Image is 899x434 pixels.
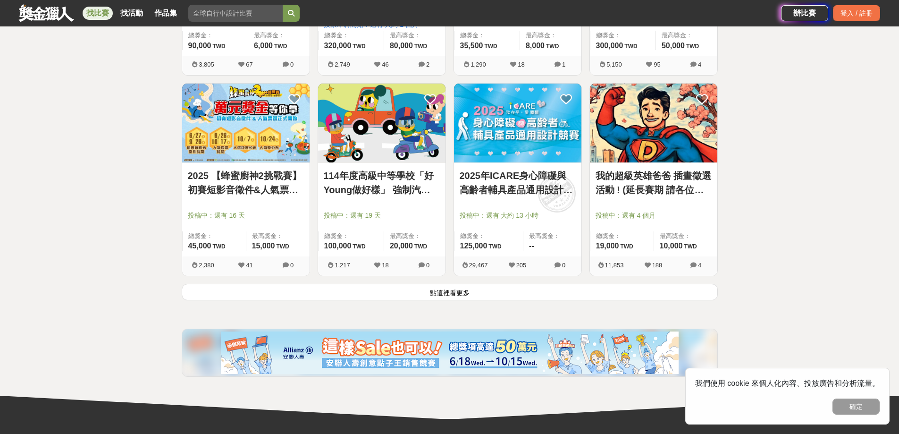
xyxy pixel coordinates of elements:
[488,243,501,250] span: TWD
[117,7,147,20] a: 找活動
[529,242,534,250] span: --
[199,262,214,269] span: 2,380
[390,31,440,40] span: 最高獎金：
[182,84,310,163] a: Cover Image
[654,61,660,68] span: 95
[390,231,440,241] span: 最高獎金：
[781,5,828,21] a: 辦比賽
[832,399,880,415] button: 確定
[324,42,352,50] span: 320,000
[212,43,225,50] span: TWD
[620,243,633,250] span: TWD
[596,231,648,241] span: 總獎金：
[151,7,181,20] a: 作品集
[695,379,880,387] span: 我們使用 cookie 來個人化內容、投放廣告和分析流量。
[188,211,304,221] span: 投稿中：還有 16 天
[526,42,545,50] span: 8,000
[382,61,388,68] span: 46
[660,242,683,250] span: 10,000
[660,231,712,241] span: 最高獎金：
[460,211,576,221] span: 投稿中：還有 大約 13 小時
[318,84,445,163] a: Cover Image
[516,262,527,269] span: 205
[382,262,388,269] span: 18
[182,284,718,300] button: 點這裡看更多
[353,243,365,250] span: TWD
[274,43,287,50] span: TWD
[596,42,623,50] span: 300,000
[662,42,685,50] span: 50,000
[276,243,289,250] span: TWD
[426,61,429,68] span: 2
[254,31,304,40] span: 最高獎金：
[335,61,350,68] span: 2,749
[182,84,310,162] img: Cover Image
[562,262,565,269] span: 0
[324,31,378,40] span: 總獎金：
[596,211,712,221] span: 投稿中：還有 4 個月
[526,31,576,40] span: 最高獎金：
[188,242,211,250] span: 45,000
[460,231,518,241] span: 總獎金：
[698,262,701,269] span: 4
[212,243,225,250] span: TWD
[686,43,699,50] span: TWD
[252,242,275,250] span: 15,000
[529,231,575,241] span: 最高獎金：
[606,61,622,68] span: 5,150
[188,31,242,40] span: 總獎金：
[546,43,559,50] span: TWD
[199,61,214,68] span: 3,805
[246,262,252,269] span: 41
[454,84,581,163] a: Cover Image
[83,7,113,20] a: 找比賽
[290,262,294,269] span: 0
[652,262,663,269] span: 188
[460,169,576,197] a: 2025年ICARE身心障礙與高齡者輔具產品通用設計競賽
[460,242,487,250] span: 125,000
[390,42,413,50] span: 80,000
[590,84,717,163] a: Cover Image
[426,262,429,269] span: 0
[460,31,514,40] span: 總獎金：
[188,169,304,197] a: 2025 【蜂蜜廚神2挑戰賽】初賽短影音徵件&人氣票選正式開跑！
[698,61,701,68] span: 4
[460,42,483,50] span: 35,500
[221,332,679,374] img: cf4fb443-4ad2-4338-9fa3-b46b0bf5d316.png
[188,231,240,241] span: 總獎金：
[390,242,413,250] span: 20,000
[353,43,365,50] span: TWD
[662,31,712,40] span: 最高獎金：
[484,43,497,50] span: TWD
[414,243,427,250] span: TWD
[252,231,304,241] span: 最高獎金：
[471,61,486,68] span: 1,290
[596,169,712,197] a: 我的超級英雄爸爸 插畫徵選活動 ! (延長賽期 請各位踴躍參與)
[833,5,880,21] div: 登入 / 註冊
[318,84,445,162] img: Cover Image
[290,61,294,68] span: 0
[590,84,717,162] img: Cover Image
[518,61,524,68] span: 18
[684,243,697,250] span: TWD
[469,262,488,269] span: 29,467
[596,31,650,40] span: 總獎金：
[324,169,440,197] a: 114年度高級中等學校「好Young做好樣」 強制汽車責任保險宣導短片徵選活動
[188,42,211,50] span: 90,000
[324,211,440,221] span: 投稿中：還有 19 天
[454,84,581,162] img: Cover Image
[605,262,624,269] span: 11,853
[562,61,565,68] span: 1
[324,242,352,250] span: 100,000
[596,242,619,250] span: 19,000
[414,43,427,50] span: TWD
[324,231,378,241] span: 總獎金：
[335,262,350,269] span: 1,217
[254,42,273,50] span: 6,000
[188,5,283,22] input: 全球自行車設計比賽
[246,61,252,68] span: 67
[624,43,637,50] span: TWD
